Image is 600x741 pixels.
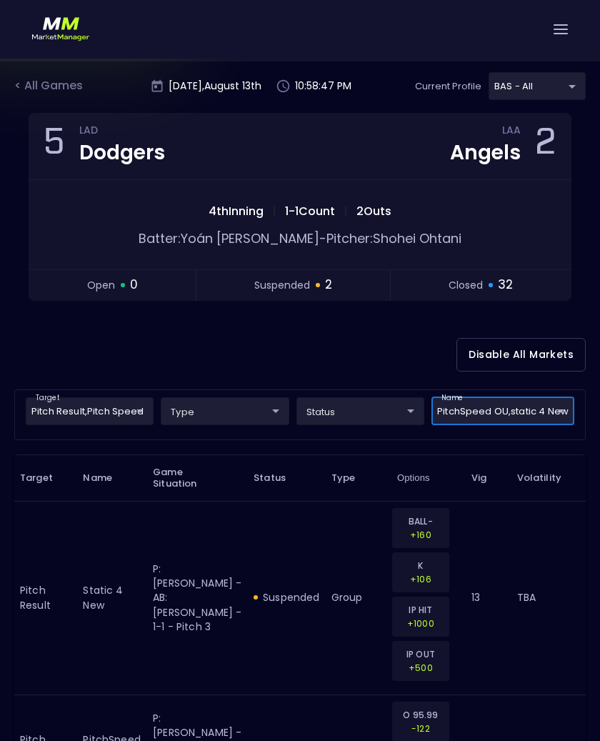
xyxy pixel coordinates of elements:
[268,203,281,219] span: |
[401,617,440,630] p: +1000
[325,276,332,294] span: 2
[204,203,268,219] span: 4th Inning
[517,472,580,484] span: Volatility
[535,125,556,168] div: 2
[295,79,351,94] p: 10:58:47 PM
[161,397,289,425] div: target
[466,501,511,695] td: 13
[14,501,77,695] td: Pitch Result
[32,14,89,44] img: logo
[139,229,319,247] span: Batter: Yoán [PERSON_NAME]
[26,397,154,425] div: target
[339,203,352,219] span: |
[401,708,440,722] p: O 95.99
[456,338,586,372] button: Disable All Markets
[281,203,339,219] span: 1 - 1 Count
[450,140,521,166] div: Angels
[511,501,586,695] td: TBA
[489,72,586,100] div: target
[319,229,326,247] span: -
[79,140,165,166] div: Dodgers
[449,278,483,293] span: closed
[169,79,261,94] p: [DATE] , August 13 th
[79,126,165,138] div: LAD
[401,559,440,572] p: K
[391,454,466,501] th: Options
[147,501,248,695] td: P: [PERSON_NAME] - AB: [PERSON_NAME] - 1-1 - Pitch 3
[83,472,131,484] span: Name
[326,229,461,247] span: Pitcher: Shohei Ohtani
[87,278,115,293] span: open
[441,393,463,403] label: name
[401,661,440,675] p: +500
[431,397,574,425] div: target
[401,603,440,617] p: IP HIT
[254,278,310,293] span: suspended
[36,393,59,403] label: target
[401,647,440,661] p: IP OUT
[498,276,513,294] span: 32
[401,572,440,586] p: +106
[401,514,440,528] p: BALL-HBP
[77,501,147,695] td: static 4 new
[14,77,86,96] div: < All Games
[401,528,440,542] p: +160
[254,590,319,605] div: suspended
[44,125,65,168] div: 5
[130,276,138,294] span: 0
[415,79,481,94] p: Current Profile
[326,501,391,695] td: group
[401,722,440,735] p: -122
[153,467,242,489] span: Game Situation
[254,472,304,484] span: Status
[352,203,396,219] span: 2 Outs
[20,472,71,484] span: Target
[331,472,374,484] span: Type
[502,126,521,138] div: LAA
[471,472,505,484] span: Vig
[296,397,424,425] div: target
